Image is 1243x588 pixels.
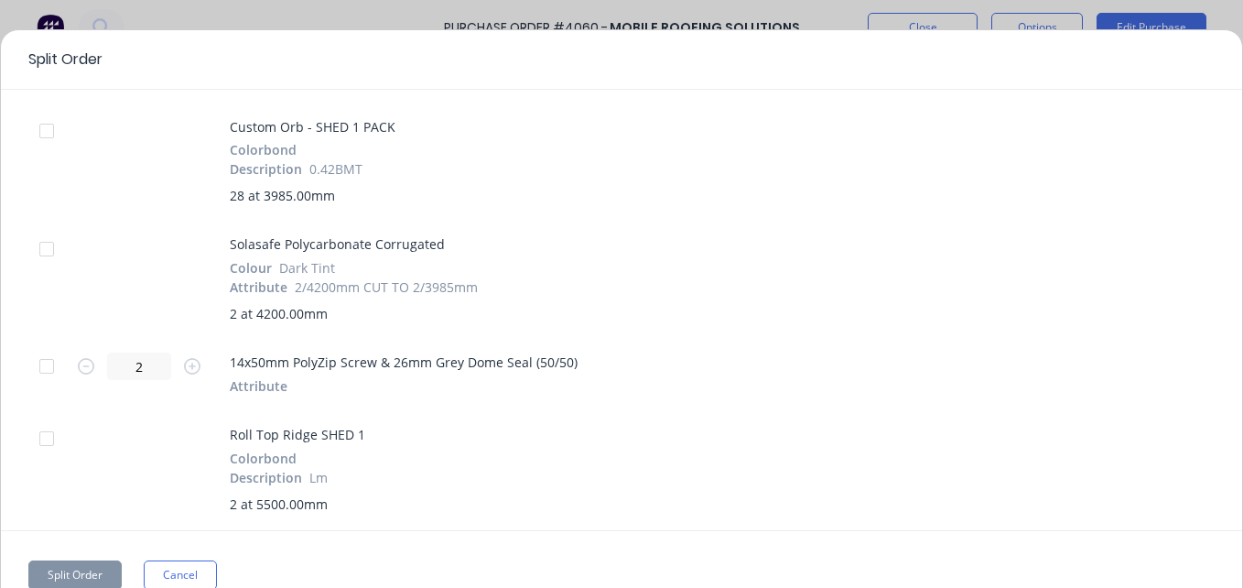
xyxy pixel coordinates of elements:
span: Colorbond [230,140,297,159]
div: Description [230,159,302,179]
div: Split Order [28,49,103,71]
span: Roll Top Ridge SHED 1 [230,425,365,444]
span: Solasafe Polycarbonate Corrugated [230,234,445,254]
div: Colour [230,258,272,278]
div: Description [230,468,302,487]
span: 2 at 4200.00mm [230,304,328,323]
span: Custom Orb - SHED 1 PACK [230,117,395,136]
span: 2 at 5500.00mm [230,495,328,514]
span: 14x50mm PolyZip Screw & 26mm Grey Dome Seal (50/50) [230,353,578,372]
span: 28 at 3985.00mm [230,186,335,205]
span: Colorbond [230,449,297,468]
div: Attribute [230,278,287,297]
div: Dark Tint [279,258,335,278]
div: Attribute [230,376,287,396]
div: 0.42BMT [309,159,362,179]
div: 2/4200mm CUT TO 2/3985mm [295,278,478,297]
div: Lm [309,468,337,487]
